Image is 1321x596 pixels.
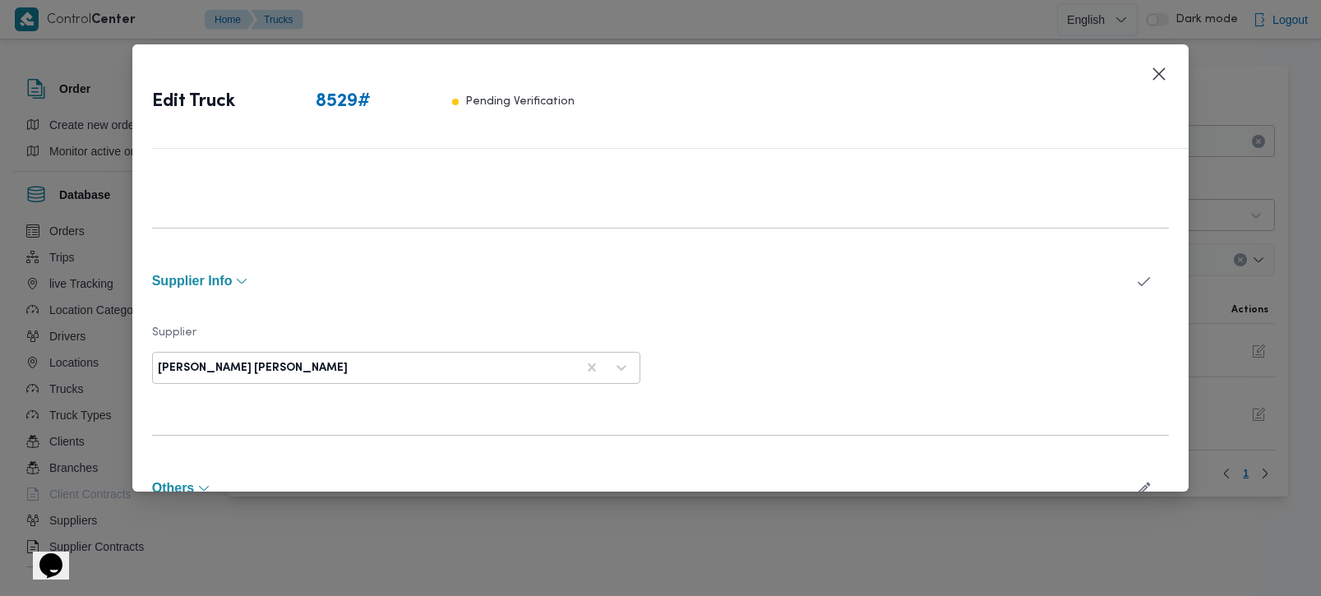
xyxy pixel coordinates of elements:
span: Others [152,482,195,495]
label: Supplier [152,326,640,352]
button: Others [152,482,1120,495]
button: Supplier Info [152,275,1120,288]
p: Pending Verification [465,89,575,115]
span: 8529 # [316,89,371,115]
div: Supplier Info [152,305,1170,405]
span: Supplier Info [152,275,233,288]
button: Closes this modal window [1149,64,1169,84]
div: [PERSON_NAME] [PERSON_NAME] [158,361,348,374]
div: Edit Truck [152,64,575,140]
iframe: chat widget [16,530,69,580]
